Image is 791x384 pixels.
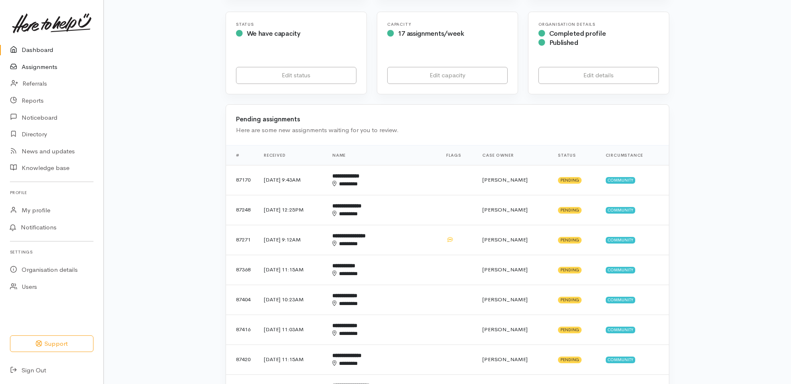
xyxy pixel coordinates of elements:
[257,195,326,225] td: [DATE] 12:25PM
[398,29,464,38] span: 17 assignments/week
[599,145,669,165] th: Circumstance
[440,145,476,165] th: Flags
[257,285,326,315] td: [DATE] 10:23AM
[558,207,582,214] span: Pending
[257,165,326,195] td: [DATE] 9:43AM
[257,145,326,165] th: Received
[236,115,300,123] b: Pending assignments
[558,177,582,184] span: Pending
[558,297,582,303] span: Pending
[476,165,551,195] td: [PERSON_NAME]
[10,246,93,258] h6: Settings
[10,335,93,352] button: Support
[236,126,659,135] div: Here are some new assignments waiting for you to review.
[226,225,257,255] td: 87271
[549,38,578,47] span: Published
[476,145,551,165] th: Case Owner
[538,22,659,27] h6: Organisation Details
[257,315,326,345] td: [DATE] 11:03AM
[558,237,582,244] span: Pending
[226,255,257,285] td: 87368
[257,345,326,374] td: [DATE] 11:15AM
[558,327,582,333] span: Pending
[551,145,599,165] th: Status
[257,225,326,255] td: [DATE] 9:12AM
[606,177,635,184] span: Community
[226,165,257,195] td: 87170
[558,357,582,363] span: Pending
[606,327,635,333] span: Community
[476,285,551,315] td: [PERSON_NAME]
[606,207,635,214] span: Community
[476,255,551,285] td: [PERSON_NAME]
[476,345,551,374] td: [PERSON_NAME]
[538,67,659,84] a: Edit details
[226,145,257,165] th: #
[606,357,635,363] span: Community
[226,315,257,345] td: 87416
[236,67,356,84] a: Edit status
[326,145,440,165] th: Name
[476,225,551,255] td: [PERSON_NAME]
[558,267,582,273] span: Pending
[476,315,551,345] td: [PERSON_NAME]
[476,195,551,225] td: [PERSON_NAME]
[387,22,508,27] h6: Capacity
[247,29,300,38] span: We have capacity
[226,345,257,374] td: 87420
[606,267,635,273] span: Community
[257,255,326,285] td: [DATE] 11:15AM
[549,29,606,38] span: Completed profile
[236,22,356,27] h6: Status
[10,187,93,198] h6: Profile
[606,237,635,244] span: Community
[226,285,257,315] td: 87404
[387,67,508,84] a: Edit capacity
[606,297,635,303] span: Community
[226,195,257,225] td: 87248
